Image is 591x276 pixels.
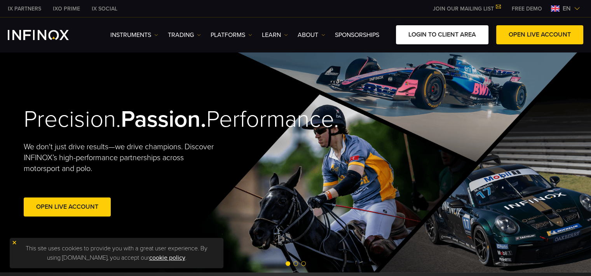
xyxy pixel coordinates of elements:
[301,261,306,266] span: Go to slide 3
[24,105,268,134] h2: Precision. Performance.
[496,25,583,44] a: OPEN LIVE ACCOUNT
[298,30,325,40] a: ABOUT
[286,261,290,266] span: Go to slide 1
[86,5,123,13] a: INFINOX
[262,30,288,40] a: Learn
[396,25,488,44] a: LOGIN TO CLIENT AREA
[506,5,548,13] a: INFINOX MENU
[427,5,506,12] a: JOIN OUR MAILING LIST
[168,30,201,40] a: TRADING
[121,105,206,133] strong: Passion.
[335,30,379,40] a: SPONSORSHIPS
[14,242,220,264] p: This site uses cookies to provide you with a great user experience. By using [DOMAIN_NAME], you a...
[2,5,47,13] a: INFINOX
[12,240,17,245] img: yellow close icon
[24,141,220,174] p: We don't just drive results—we drive champions. Discover INFINOX’s high-performance partnerships ...
[110,30,158,40] a: Instruments
[560,4,574,13] span: en
[211,30,252,40] a: PLATFORMS
[24,197,111,217] a: Open Live Account
[47,5,86,13] a: INFINOX
[149,254,185,262] a: cookie policy
[8,30,87,40] a: INFINOX Logo
[293,261,298,266] span: Go to slide 2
